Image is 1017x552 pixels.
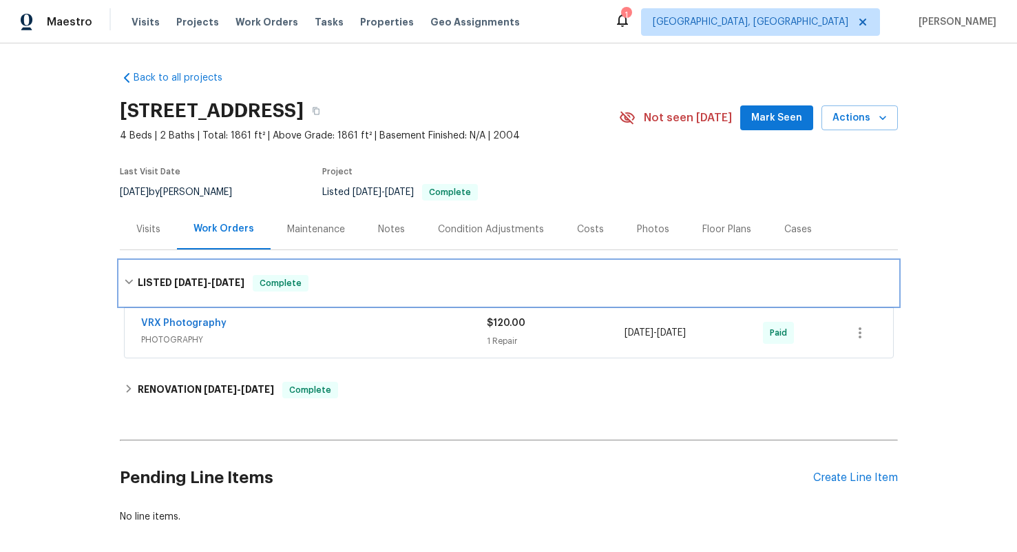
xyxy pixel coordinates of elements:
[120,129,619,143] span: 4 Beds | 2 Baths | Total: 1861 ft² | Above Grade: 1861 ft² | Basement Finished: N/A | 2004
[621,8,631,22] div: 1
[487,318,525,328] span: $120.00
[47,15,92,29] span: Maestro
[174,278,207,287] span: [DATE]
[322,187,478,197] span: Listed
[120,187,149,197] span: [DATE]
[120,510,898,524] div: No line items.
[577,223,604,236] div: Costs
[120,167,180,176] span: Last Visit Date
[174,278,244,287] span: -
[138,382,274,398] h6: RENOVATION
[353,187,381,197] span: [DATE]
[702,223,751,236] div: Floor Plans
[120,71,252,85] a: Back to all projects
[211,278,244,287] span: [DATE]
[625,326,686,340] span: -
[487,334,625,348] div: 1 Repair
[120,184,249,201] div: by [PERSON_NAME]
[235,15,298,29] span: Work Orders
[821,105,898,131] button: Actions
[120,261,898,305] div: LISTED [DATE]-[DATE]Complete
[322,167,353,176] span: Project
[176,15,219,29] span: Projects
[740,105,813,131] button: Mark Seen
[637,223,669,236] div: Photos
[315,17,344,27] span: Tasks
[120,374,898,407] div: RENOVATION [DATE]-[DATE]Complete
[204,385,274,394] span: -
[770,326,793,340] span: Paid
[304,99,328,123] button: Copy Address
[430,15,520,29] span: Geo Assignments
[378,223,405,236] div: Notes
[284,383,337,397] span: Complete
[136,223,160,236] div: Visits
[120,104,304,118] h2: [STREET_ADDRESS]
[120,446,813,510] h2: Pending Line Items
[625,328,653,338] span: [DATE]
[193,222,254,236] div: Work Orders
[832,110,887,127] span: Actions
[141,318,227,328] a: VRX Photography
[385,187,414,197] span: [DATE]
[751,110,802,127] span: Mark Seen
[132,15,160,29] span: Visits
[204,385,237,394] span: [DATE]
[784,223,812,236] div: Cases
[657,328,686,338] span: [DATE]
[353,187,414,197] span: -
[644,111,732,125] span: Not seen [DATE]
[653,15,848,29] span: [GEOGRAPHIC_DATA], [GEOGRAPHIC_DATA]
[287,223,345,236] div: Maintenance
[241,385,274,394] span: [DATE]
[360,15,414,29] span: Properties
[813,471,898,484] div: Create Line Item
[438,223,544,236] div: Condition Adjustments
[138,275,244,292] h6: LISTED
[254,276,307,290] span: Complete
[913,15,996,29] span: [PERSON_NAME]
[141,333,487,347] span: PHOTOGRAPHY
[423,188,476,196] span: Complete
